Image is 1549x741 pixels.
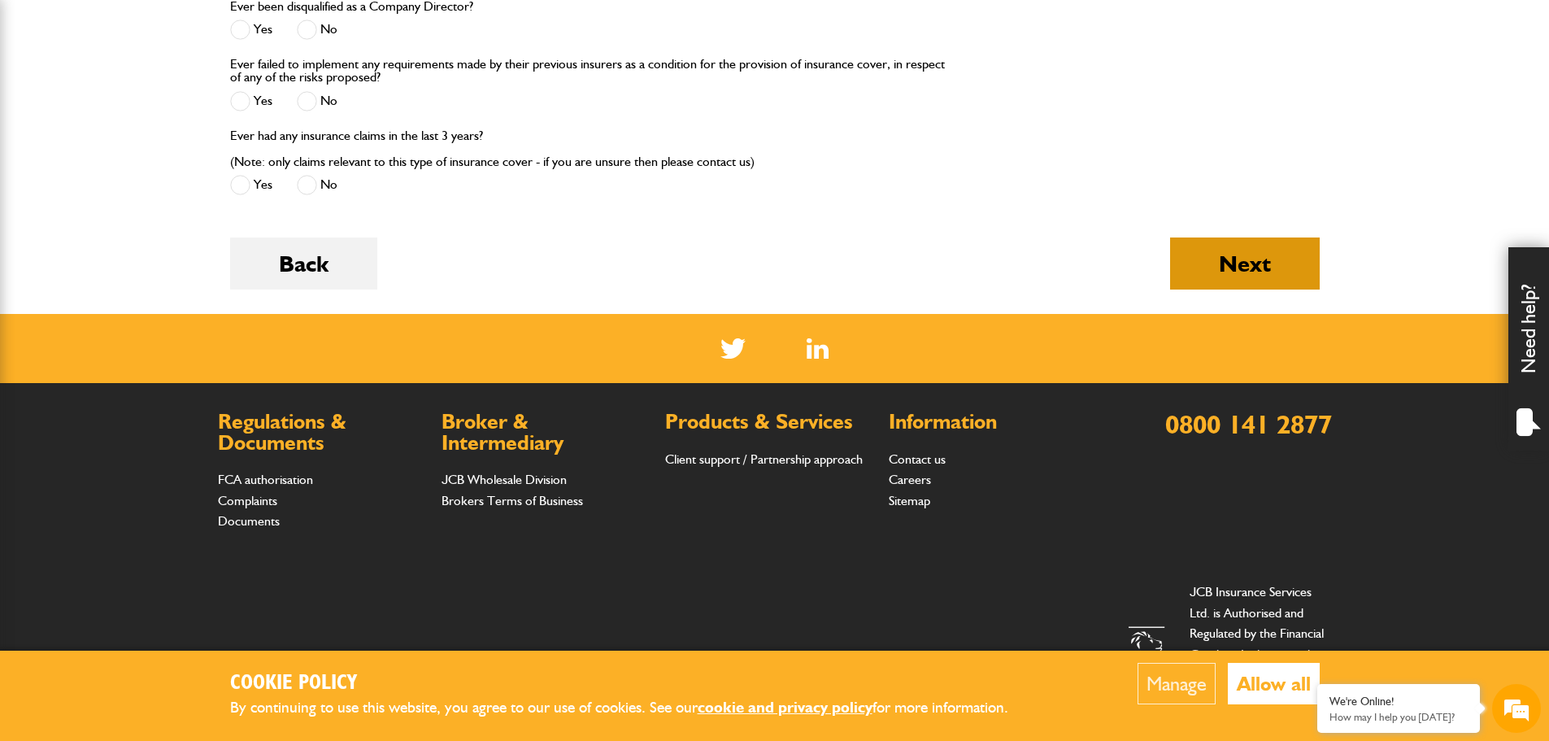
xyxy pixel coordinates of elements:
a: Documents [218,513,280,529]
label: Ever failed to implement any requirements made by their previous insurers as a condition for the ... [230,58,948,84]
em: Start Chat [221,501,295,523]
h2: Information [889,412,1096,433]
p: JCB Insurance Services Ltd. is Authorised and Regulated by the Financial Conduct Authority and is... [1190,582,1332,727]
a: LinkedIn [807,338,829,359]
input: Enter your last name [21,150,297,186]
label: Yes [230,20,272,40]
a: JCB Wholesale Division [442,472,567,487]
p: By continuing to use this website, you agree to our use of cookies. See our for more information. [230,695,1035,721]
label: Yes [230,91,272,111]
label: Yes [230,175,272,195]
textarea: Type your message and hit 'Enter' [21,294,297,487]
button: Allow all [1228,663,1320,704]
img: d_20077148190_company_1631870298795_20077148190 [28,90,68,113]
p: How may I help you today? [1329,711,1468,723]
h2: Broker & Intermediary [442,412,649,453]
input: Enter your phone number [21,246,297,282]
a: Complaints [218,493,277,508]
img: Linked In [807,338,829,359]
a: FCA authorisation [218,472,313,487]
a: 0800 141 2877 [1165,408,1332,440]
a: Sitemap [889,493,930,508]
button: Next [1170,238,1320,290]
label: Ever had any insurance claims in the last 3 years? (Note: only claims relevant to this type of in... [230,129,755,168]
a: Client support / Partnership approach [665,451,863,467]
div: Minimize live chat window [267,8,306,47]
label: No [297,91,337,111]
h2: Products & Services [665,412,872,433]
input: Enter your email address [21,198,297,234]
h2: Cookie Policy [230,671,1035,696]
img: Twitter [720,338,746,359]
a: cookie and privacy policy [698,698,872,717]
label: No [297,20,337,40]
div: Chat with us now [85,91,273,112]
a: Brokers Terms of Business [442,493,583,508]
div: We're Online! [1329,695,1468,708]
h2: Regulations & Documents [218,412,425,453]
a: Contact us [889,451,946,467]
a: Careers [889,472,931,487]
label: No [297,175,337,195]
button: Back [230,238,377,290]
button: Manage [1138,663,1216,704]
div: Need help? [1508,247,1549,451]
